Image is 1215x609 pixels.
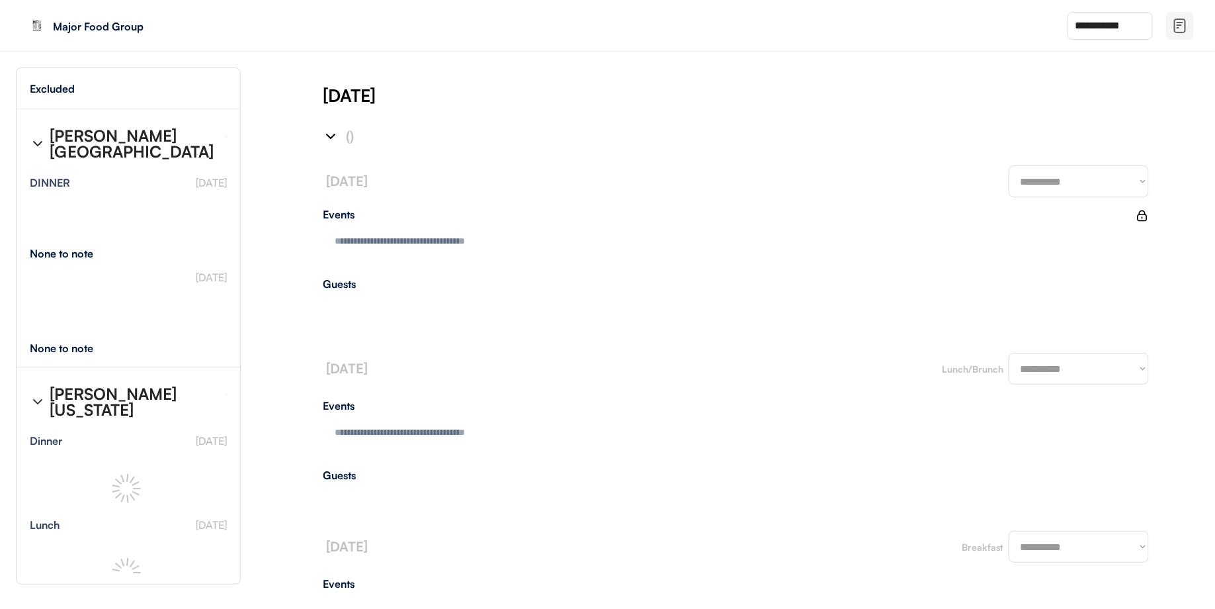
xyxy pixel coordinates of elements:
font: [DATE] [326,538,368,555]
div: Guests [323,279,1149,289]
div: Major Food Group [53,21,220,32]
img: file-02.svg [1172,18,1188,34]
div: Dinner [30,436,62,446]
font: [DATE] [326,360,368,377]
font: [DATE] [196,518,227,532]
font: [DATE] [196,271,227,284]
div: Events [323,400,1149,411]
div: Guests [323,470,1149,481]
font: [DATE] [326,173,368,189]
div: Events [323,209,1136,220]
div: [PERSON_NAME] [GEOGRAPHIC_DATA] [50,128,215,160]
div: [DATE] [323,83,1215,107]
img: Black%20White%20Modern%20Square%20Frame%20Photography%20Logo%20%2810%29.png [26,15,48,36]
div: DINNER [30,177,70,188]
font: [DATE] [196,176,227,189]
img: Lock events [1136,209,1149,222]
div: Lock events to turn off updates [1136,209,1149,222]
font: Breakfast [962,541,1003,553]
div: Excluded [30,83,75,94]
div: [PERSON_NAME] [US_STATE] [50,386,215,418]
div: Events [323,579,1149,589]
img: chevron-right%20%281%29.svg [30,136,46,152]
div: Lunch [30,520,60,530]
div: None to note [30,248,118,259]
img: chevron-right%20%281%29.svg [323,128,339,144]
font: Lunch/Brunch [942,363,1003,375]
font: [DATE] [196,434,227,447]
font: () [346,128,354,144]
img: chevron-right%20%281%29.svg [30,394,46,410]
div: None to note [30,343,118,353]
